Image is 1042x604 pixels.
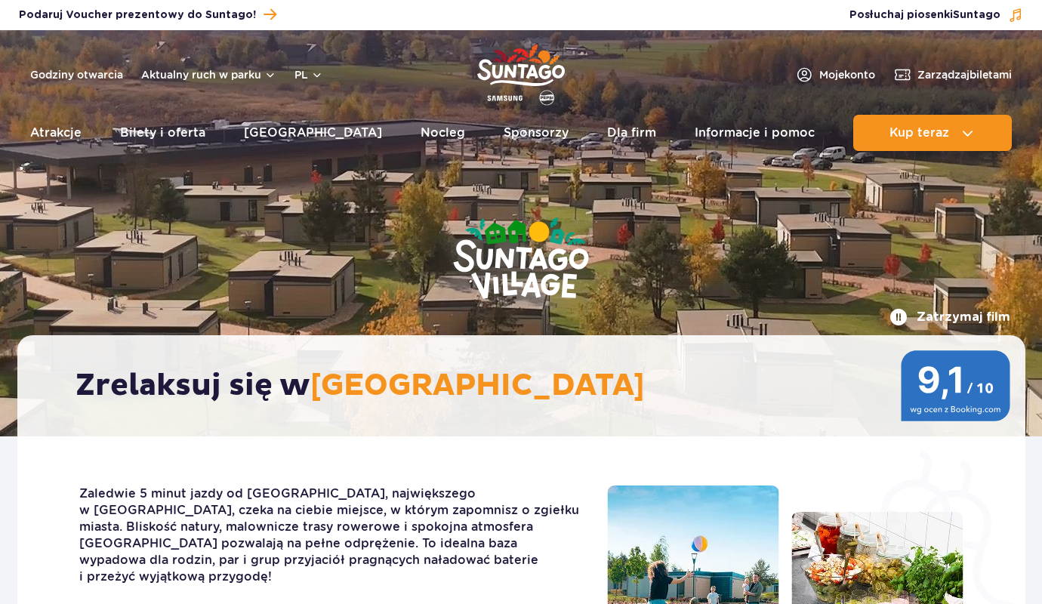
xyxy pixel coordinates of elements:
[421,115,465,151] a: Nocleg
[893,66,1012,84] a: Zarządzajbiletami
[607,115,656,151] a: Dla firm
[76,367,982,405] h2: Zrelaksuj się w
[30,115,82,151] a: Atrakcje
[310,367,645,405] span: [GEOGRAPHIC_DATA]
[889,126,949,140] span: Kup teraz
[953,10,1000,20] span: Suntago
[819,67,875,82] span: Moje konto
[849,8,1000,23] span: Posłuchaj piosenki
[79,485,584,585] p: Zaledwie 5 minut jazdy od [GEOGRAPHIC_DATA], największego w [GEOGRAPHIC_DATA], czeka na ciebie mi...
[853,115,1012,151] button: Kup teraz
[120,115,205,151] a: Bilety i oferta
[19,8,256,23] span: Podaruj Voucher prezentowy do Suntago!
[917,67,1012,82] span: Zarządzaj biletami
[19,5,276,25] a: Podaruj Voucher prezentowy do Suntago!
[849,8,1023,23] button: Posłuchaj piosenkiSuntago
[504,115,569,151] a: Sponsorzy
[30,67,123,82] a: Godziny otwarcia
[889,308,1010,326] button: Zatrzymaj film
[795,66,875,84] a: Mojekonto
[901,350,1010,421] img: 9,1/10 wg ocen z Booking.com
[294,67,323,82] button: pl
[244,115,382,151] a: [GEOGRAPHIC_DATA]
[141,69,276,81] button: Aktualny ruch w parku
[393,159,649,361] img: Suntago Village
[695,115,815,151] a: Informacje i pomoc
[477,38,565,107] a: Park of Poland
